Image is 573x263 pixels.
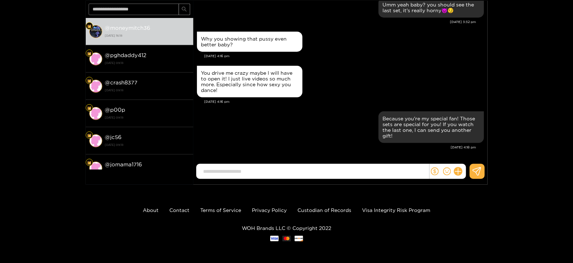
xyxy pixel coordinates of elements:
a: Privacy Policy [252,207,287,213]
div: Oct. 14, 4:18 pm [379,111,484,143]
img: Fan Level [87,106,91,110]
div: [DATE] 3:32 pm [197,19,476,24]
button: search [179,4,190,15]
img: Fan Level [87,79,91,83]
span: dollar [431,167,439,175]
img: conversation [89,107,102,120]
img: conversation [89,80,102,93]
strong: @ jc56 [105,134,122,140]
strong: [DATE] 09:18 [105,169,190,175]
img: Fan Level [87,161,91,165]
strong: @ pghdaddy412 [105,52,147,58]
span: smile [443,167,451,175]
img: conversation [89,162,102,175]
img: conversation [89,134,102,147]
div: Umm yeah baby? you should see the last set, it's really horny😈😏 [383,2,480,13]
strong: [DATE] 09:18 [105,60,190,66]
div: Oct. 14, 4:16 pm [197,32,302,52]
strong: [DATE] 09:18 [105,87,190,93]
img: conversation [89,25,102,38]
strong: [DATE] 09:18 [105,114,190,121]
a: Custodian of Records [297,207,351,213]
strong: @ crash8377 [105,79,138,86]
strong: @ p00p [105,107,126,113]
div: Oct. 14, 4:16 pm [197,66,302,97]
div: Why you showing that pussy even better baby? [201,36,298,47]
div: [DATE] 4:16 pm [205,54,484,59]
strong: [DATE] 16:18 [105,32,190,39]
strong: @ moneymitch36 [105,25,151,31]
div: [DATE] 4:18 pm [197,145,476,150]
strong: [DATE] 09:18 [105,142,190,148]
strong: @ jomama1716 [105,161,142,167]
img: Fan Level [87,24,91,28]
img: conversation [89,52,102,65]
img: Fan Level [87,51,91,56]
a: Visa Integrity Risk Program [362,207,430,213]
img: Fan Level [87,133,91,138]
a: About [143,207,159,213]
span: search [182,6,187,13]
div: You drive me crazy maybe I will have to open it! I just live videos so much more. Especially sinc... [201,70,298,93]
a: Terms of Service [200,207,241,213]
button: dollar [429,166,440,177]
div: [DATE] 4:16 pm [205,99,484,104]
a: Contact [169,207,189,213]
div: Because you're my special fan! Those sets are special for you! If you watch the last one, I can s... [383,116,480,139]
